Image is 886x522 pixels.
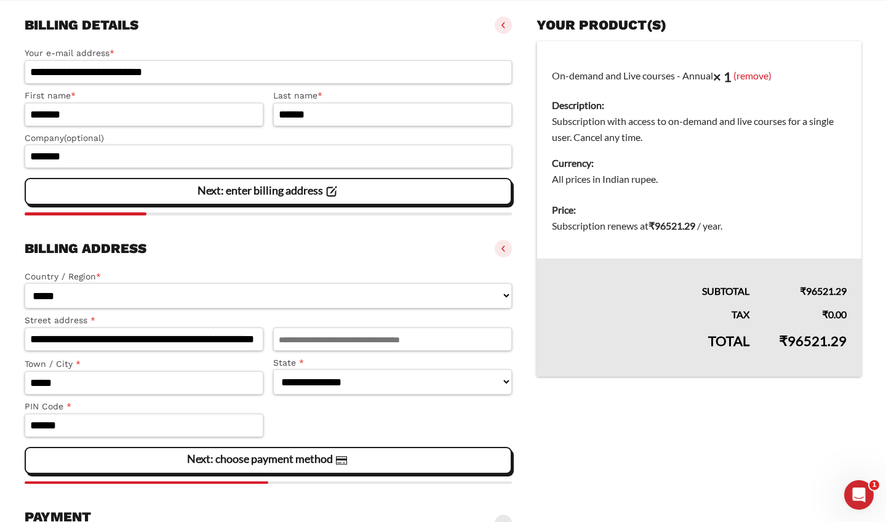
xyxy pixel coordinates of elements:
[25,313,263,327] label: Street address
[800,285,847,297] bdi: 96521.29
[800,285,806,297] span: ₹
[273,89,512,103] label: Last name
[822,308,828,320] span: ₹
[25,240,146,257] h3: Billing address
[25,17,138,34] h3: Billing details
[25,400,263,414] label: PIN Code
[537,323,765,377] th: Total
[713,68,732,85] strong: × 1
[25,357,263,371] label: Town / City
[733,69,772,81] a: (remove)
[779,332,788,349] span: ₹
[697,220,720,231] span: / year
[25,46,512,60] label: Your e-mail address
[552,97,847,113] dt: Description:
[649,220,695,231] bdi: 96521.29
[273,356,512,370] label: State
[844,480,874,510] iframe: Intercom live chat
[869,480,879,490] span: 1
[25,270,512,284] label: Country / Region
[64,133,104,143] span: (optional)
[822,308,847,320] bdi: 0.00
[537,299,765,323] th: Tax
[552,113,847,145] dd: Subscription with access to on-demand and live courses for a single user. Cancel any time.
[552,155,847,171] dt: Currency:
[25,178,512,205] vaadin-button: Next: enter billing address
[25,131,512,145] label: Company
[552,220,722,231] span: Subscription renews at .
[25,447,512,474] vaadin-button: Next: choose payment method
[537,41,862,195] td: On-demand and Live courses - Annual
[552,171,847,187] dd: All prices in Indian rupee.
[649,220,655,231] span: ₹
[552,202,847,218] dt: Price:
[537,259,765,299] th: Subtotal
[25,89,263,103] label: First name
[779,332,847,349] bdi: 96521.29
